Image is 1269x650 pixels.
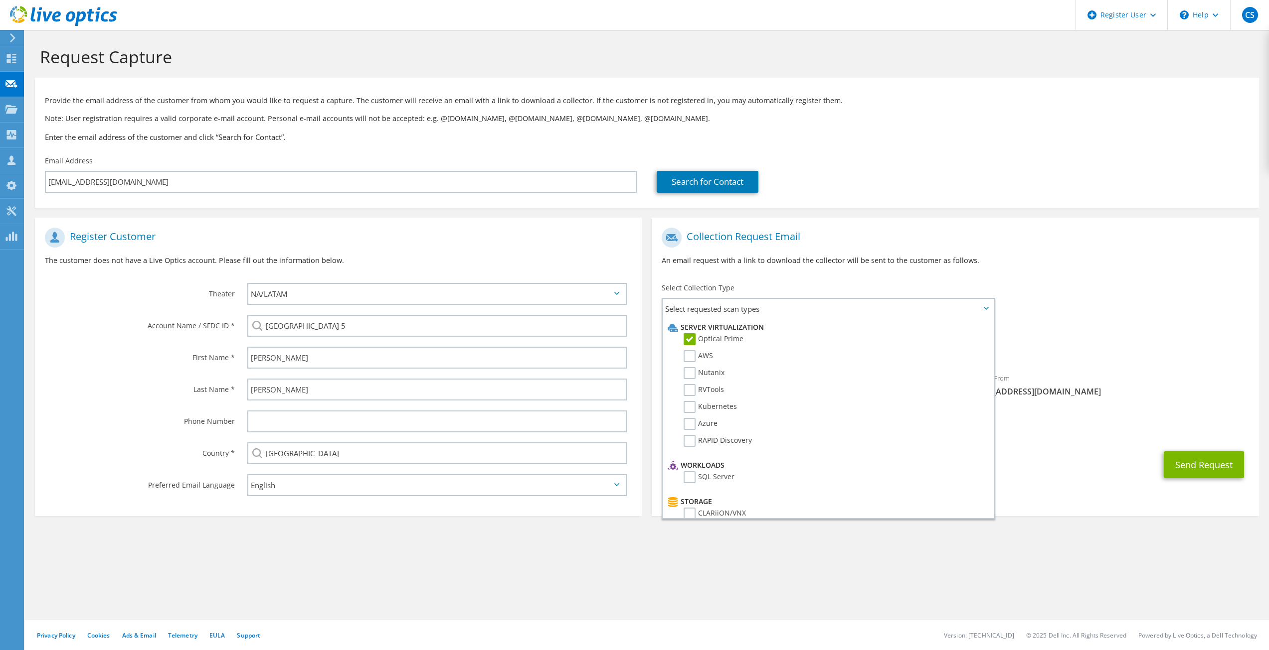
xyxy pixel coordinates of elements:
[662,228,1244,248] h1: Collection Request Email
[684,350,713,362] label: AWS
[1138,631,1257,640] li: Powered by Live Optics, a Dell Technology
[652,407,1259,441] div: CC & Reply To
[45,410,235,426] label: Phone Number
[168,631,197,640] a: Telemetry
[122,631,156,640] a: Ads & Email
[1242,7,1258,23] span: CS
[237,631,260,640] a: Support
[684,384,724,396] label: RVTools
[684,508,746,520] label: CLARiiON/VNX
[663,299,993,319] span: Select requested scan types
[652,323,1259,363] div: Requested Collections
[45,131,1249,142] h3: Enter the email address of the customer and click “Search for Contact”.
[45,442,235,458] label: Country *
[45,379,235,394] label: Last Name *
[45,283,235,299] label: Theater
[37,631,75,640] a: Privacy Policy
[665,496,988,508] li: Storage
[652,368,955,402] div: To
[45,347,235,363] label: First Name *
[684,333,743,345] label: Optical Prime
[684,471,734,483] label: SQL Server
[955,368,1259,402] div: Sender & From
[665,459,988,471] li: Workloads
[45,315,235,331] label: Account Name / SFDC ID *
[684,401,737,413] label: Kubernetes
[45,156,93,166] label: Email Address
[684,435,752,447] label: RAPID Discovery
[684,367,725,379] label: Nutanix
[665,321,988,333] li: Server Virtualization
[662,283,734,293] label: Select Collection Type
[45,474,235,490] label: Preferred Email Language
[965,386,1249,397] span: [EMAIL_ADDRESS][DOMAIN_NAME]
[209,631,225,640] a: EULA
[944,631,1014,640] li: Version: [TECHNICAL_ID]
[684,418,718,430] label: Azure
[40,46,1249,67] h1: Request Capture
[1180,10,1189,19] svg: \n
[45,228,627,248] h1: Register Customer
[662,255,1249,266] p: An email request with a link to download the collector will be sent to the customer as follows.
[45,255,632,266] p: The customer does not have a Live Optics account. Please fill out the information below.
[1026,631,1126,640] li: © 2025 Dell Inc. All Rights Reserved
[45,95,1249,106] p: Provide the email address of the customer from whom you would like to request a capture. The cust...
[657,171,758,193] a: Search for Contact
[45,113,1249,124] p: Note: User registration requires a valid corporate e-mail account. Personal e-mail accounts will ...
[87,631,110,640] a: Cookies
[1164,451,1244,478] button: Send Request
